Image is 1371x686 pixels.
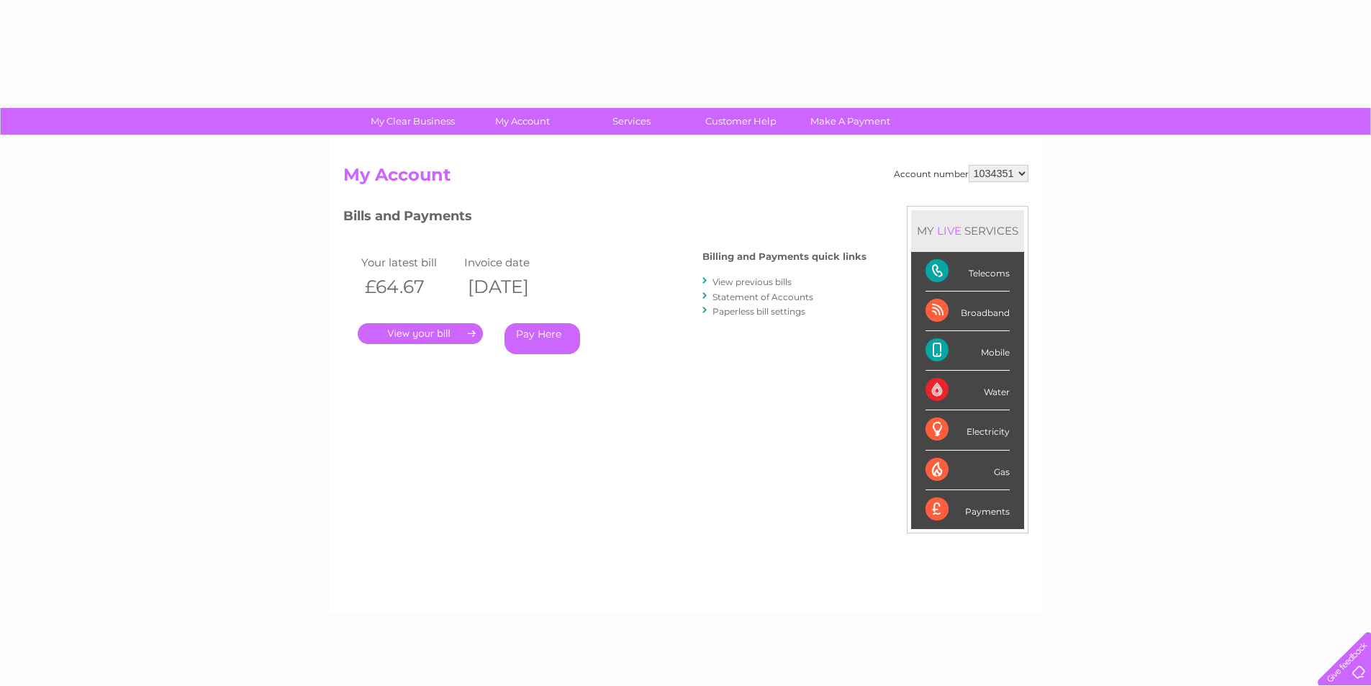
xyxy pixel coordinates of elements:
a: My Account [463,108,582,135]
div: MY SERVICES [911,210,1024,251]
a: Statement of Accounts [712,292,813,302]
td: Invoice date [461,253,564,272]
div: Water [926,371,1010,410]
div: Telecoms [926,252,1010,292]
a: Paperless bill settings [712,306,805,317]
th: £64.67 [358,272,461,302]
div: Mobile [926,331,1010,371]
a: My Clear Business [353,108,472,135]
a: Services [572,108,691,135]
a: View previous bills [712,276,792,287]
h2: My Account [343,165,1028,192]
h4: Billing and Payments quick links [702,251,867,262]
div: Electricity [926,410,1010,450]
div: LIVE [934,224,964,238]
a: . [358,323,483,344]
a: Pay Here [504,323,580,354]
td: Your latest bill [358,253,461,272]
a: Make A Payment [791,108,910,135]
div: Account number [894,165,1028,182]
div: Broadband [926,292,1010,331]
a: Customer Help [682,108,800,135]
th: [DATE] [461,272,564,302]
div: Payments [926,490,1010,529]
div: Gas [926,451,1010,490]
h3: Bills and Payments [343,206,867,231]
